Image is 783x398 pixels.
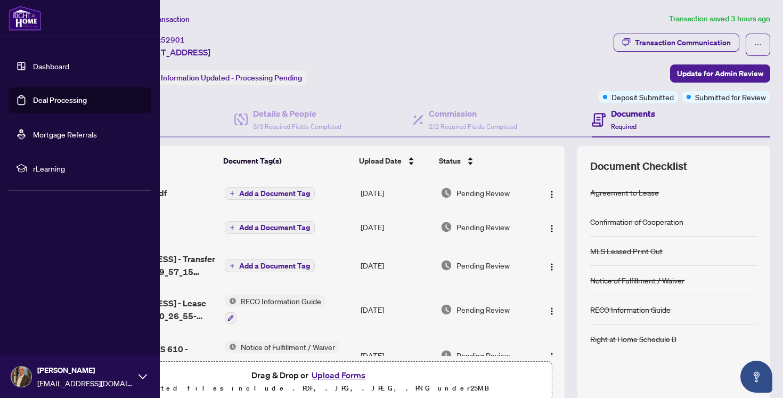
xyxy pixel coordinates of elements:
[33,163,144,174] span: rLearning
[230,263,235,269] span: plus
[161,73,302,83] span: Information Updated - Processing Pending
[740,361,772,393] button: Open asap
[37,377,133,389] span: [EMAIL_ADDRESS][DOMAIN_NAME]
[670,64,770,83] button: Update for Admin Review
[225,221,315,234] button: Add a Document Tag
[590,304,671,315] div: RECO Information Guide
[548,224,556,233] img: Logo
[548,307,556,315] img: Logo
[456,187,510,199] span: Pending Review
[611,91,674,103] span: Deposit Submitted
[543,347,560,364] button: Logo
[635,34,731,51] div: Transaction Communication
[548,263,556,271] img: Logo
[11,367,31,387] img: Profile Icon
[669,13,770,25] article: Transaction saved 3 hours ago
[456,259,510,271] span: Pending Review
[356,244,436,287] td: [DATE]
[441,221,452,233] img: Document Status
[239,224,310,231] span: Add a Document Tag
[590,159,687,174] span: Document Checklist
[456,304,510,315] span: Pending Review
[133,14,190,24] span: View Transaction
[239,190,310,197] span: Add a Document Tag
[225,186,315,200] button: Add a Document Tag
[614,34,739,52] button: Transaction Communication
[33,95,87,105] a: Deal Processing
[441,259,452,271] img: Document Status
[132,46,210,59] span: [STREET_ADDRESS]
[456,350,510,361] span: Pending Review
[9,5,42,31] img: logo
[356,287,436,332] td: [DATE]
[543,257,560,274] button: Logo
[590,186,659,198] div: Agreement to Lease
[225,259,315,272] button: Add a Document Tag
[439,155,461,167] span: Status
[441,187,452,199] img: Document Status
[611,107,655,120] h4: Documents
[548,190,556,199] img: Logo
[590,216,683,228] div: Confirmation of Cooperation
[251,368,369,382] span: Drag & Drop or
[695,91,766,103] span: Submitted for Review
[441,304,452,315] img: Document Status
[590,245,663,257] div: MLS Leased Print Out
[33,61,69,71] a: Dashboard
[236,341,339,353] span: Notice of Fulfillment / Waiver
[754,41,762,48] span: ellipsis
[590,274,684,286] div: Notice of Fulfillment / Waiver
[356,176,436,210] td: [DATE]
[356,210,436,244] td: [DATE]
[543,218,560,235] button: Logo
[677,65,763,82] span: Update for Admin Review
[429,123,517,131] span: 2/2 Required Fields Completed
[441,350,452,361] img: Document Status
[590,333,676,345] div: Right at Home Schedule B
[225,341,339,370] button: Status IconNotice of Fulfillment / Waiver
[359,155,402,167] span: Upload Date
[611,123,637,131] span: Required
[33,129,97,139] a: Mortgage Referrals
[219,146,355,176] th: Document Tag(s)
[225,259,315,273] button: Add a Document Tag
[230,225,235,230] span: plus
[548,352,556,361] img: Logo
[543,184,560,201] button: Logo
[543,301,560,318] button: Logo
[225,341,236,353] img: Status Icon
[239,262,310,270] span: Add a Document Tag
[253,123,341,131] span: 3/3 Required Fields Completed
[308,368,369,382] button: Upload Forms
[456,221,510,233] span: Pending Review
[236,295,325,307] span: RECO Information Guide
[356,332,436,378] td: [DATE]
[253,107,341,120] h4: Details & People
[355,146,434,176] th: Upload Date
[225,295,325,324] button: Status IconRECO Information Guide
[37,364,133,376] span: [PERSON_NAME]
[132,70,306,85] div: Status:
[225,295,236,307] img: Status Icon
[435,146,534,176] th: Status
[161,35,185,45] span: 52901
[230,191,235,196] span: plus
[225,187,315,200] button: Add a Document Tag
[429,107,517,120] h4: Commission
[75,382,545,395] p: Supported files include .PDF, .JPG, .JPEG, .PNG under 25 MB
